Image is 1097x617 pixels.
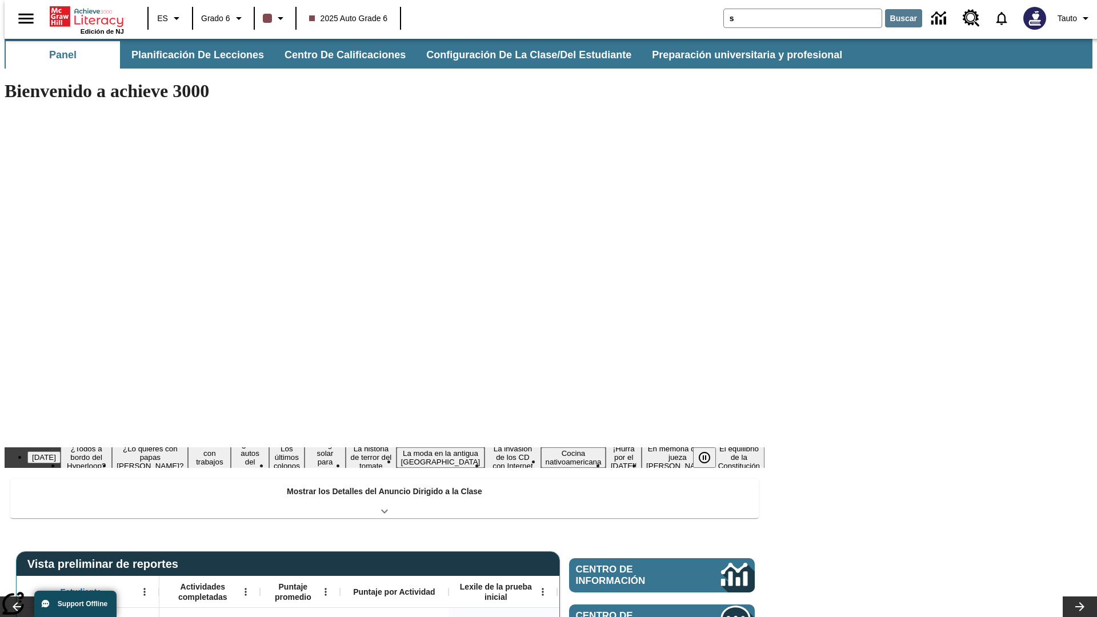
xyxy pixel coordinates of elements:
[693,447,727,468] div: Pausar
[576,564,683,587] span: Centro de información
[714,443,764,472] button: Diapositiva 14 El equilibrio de la Constitución
[81,28,124,35] span: Edición de NJ
[397,447,485,468] button: Diapositiva 9 La moda en la antigua Roma
[924,3,956,34] a: Centro de información
[485,443,541,472] button: Diapositiva 10 La invasión de los CD con Internet
[606,443,642,472] button: Diapositiva 12 ¡Hurra por el Día de la Constitución!
[165,582,241,602] span: Actividades completadas
[157,13,168,25] span: ES
[317,583,334,600] button: Abrir menú
[541,447,606,468] button: Diapositiva 11 Cocina nativoamericana
[693,447,716,468] button: Pausar
[9,2,43,35] button: Abrir el menú lateral
[266,582,321,602] span: Puntaje promedio
[27,451,61,463] button: Diapositiva 1 Día del Trabajo
[1016,3,1053,33] button: Escoja un nuevo avatar
[305,439,346,476] button: Diapositiva 7 Energía solar para todos
[10,479,759,518] div: Mostrar los Detalles del Anuncio Dirigido a la Clase
[885,9,922,27] button: Buscar
[724,9,882,27] input: Buscar campo
[112,443,188,472] button: Diapositiva 3 ¿Lo quieres con papas fritas?
[309,13,388,25] span: 2025 Auto Grade 6
[188,439,231,476] button: Diapositiva 4 Niños con trabajos sucios
[353,587,435,597] span: Puntaje por Actividad
[5,41,852,69] div: Subbarra de navegación
[50,5,124,28] a: Portada
[27,558,184,571] span: Vista preliminar de reportes
[643,41,851,69] button: Preparación universitaria y profesional
[50,4,124,35] div: Portada
[956,3,987,34] a: Centro de recursos, Se abrirá en una pestaña nueva.
[417,41,640,69] button: Configuración de la clase/del estudiante
[454,582,538,602] span: Lexile de la prueba inicial
[346,443,396,472] button: Diapositiva 8 La historia de terror del tomate
[136,583,153,600] button: Abrir menú
[6,41,120,69] button: Panel
[61,587,102,597] span: Estudiante
[258,8,292,29] button: El color de la clase es café oscuro. Cambiar el color de la clase.
[987,3,1016,33] a: Notificaciones
[534,583,551,600] button: Abrir menú
[1063,596,1097,617] button: Carrusel de lecciones, seguir
[201,13,230,25] span: Grado 6
[5,39,1092,69] div: Subbarra de navegación
[237,583,254,600] button: Abrir menú
[642,443,714,472] button: Diapositiva 13 En memoria de la jueza O'Connor
[152,8,189,29] button: Lenguaje: ES, Selecciona un idioma
[5,81,764,102] h1: Bienvenido a achieve 3000
[569,558,755,592] a: Centro de información
[34,591,117,617] button: Support Offline
[58,600,107,608] span: Support Offline
[1023,7,1046,30] img: Avatar
[122,41,273,69] button: Planificación de lecciones
[287,486,482,498] p: Mostrar los Detalles del Anuncio Dirigido a la Clase
[275,41,415,69] button: Centro de calificaciones
[231,439,269,476] button: Diapositiva 5 ¿Los autos del futuro?
[1053,8,1097,29] button: Perfil/Configuración
[1058,13,1077,25] span: Tauto
[197,8,250,29] button: Grado: Grado 6, Elige un grado
[61,443,112,472] button: Diapositiva 2 ¿Todos a bordo del Hyperloop?
[269,443,305,472] button: Diapositiva 6 Los últimos colonos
